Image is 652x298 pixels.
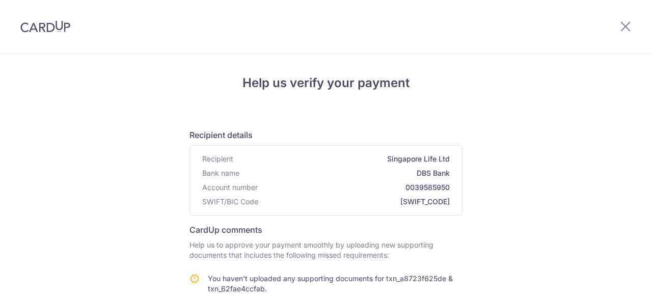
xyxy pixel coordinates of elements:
h4: Help us verify your payment [189,74,463,92]
p: Help us to approve your payment smoothly by uploading new supporting documents that includes the ... [189,240,463,260]
span: Account number [202,182,258,193]
span: DBS Bank [243,168,450,178]
span: SWIFT/BIC Code [202,197,258,207]
span: [SWIFT_CODE] [262,197,450,207]
span: Bank name [202,168,239,178]
span: Singapore Life Ltd [237,154,450,164]
span: Recipient [202,154,233,164]
span: 0039585950 [262,182,450,193]
h6: Recipient details [189,129,463,141]
h6: CardUp comments [189,224,463,236]
img: CardUp [20,20,70,33]
span: You haven't uploaded any supporting documents for txn_a8723f625de & txn_62fae4ccfab. [208,274,453,293]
